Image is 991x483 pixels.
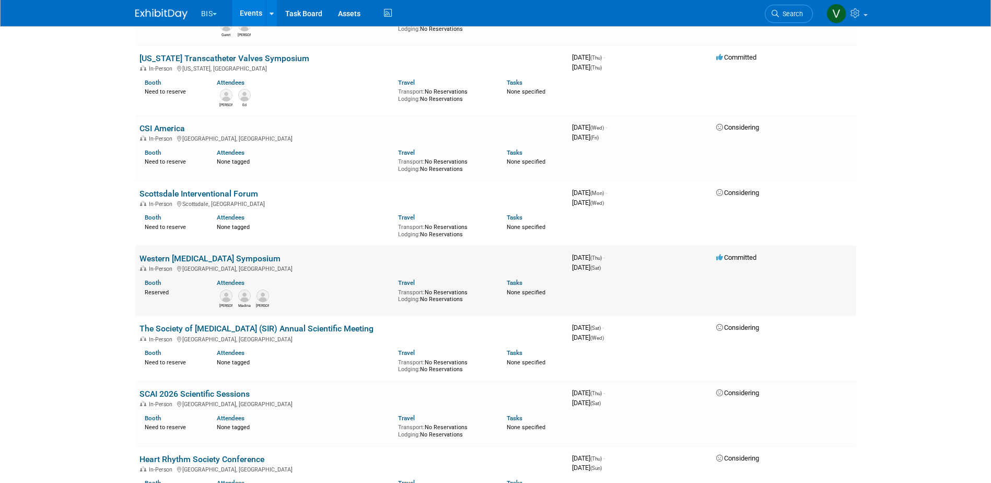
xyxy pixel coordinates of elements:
[238,31,251,38] div: Kevin O'Neill
[139,389,250,399] a: SCAI 2026 Scientific Sessions
[572,324,604,331] span: [DATE]
[507,79,522,86] a: Tasks
[140,135,146,141] img: In-Person Event
[716,254,756,261] span: Committed
[572,123,607,131] span: [DATE]
[590,456,602,462] span: (Thu)
[507,88,545,95] span: None specified
[572,199,604,206] span: [DATE]
[398,424,425,431] span: Transport:
[139,254,281,263] a: Western [MEDICAL_DATA] Symposium
[217,156,390,166] div: None tagged
[217,79,244,86] a: Attendees
[590,265,601,271] span: (Sat)
[145,86,202,96] div: Need to reserve
[398,156,491,172] div: No Reservations No Reservations
[217,214,244,221] a: Attendees
[219,31,232,38] div: Garet Flake
[238,101,251,108] div: Ed Joyce
[139,264,564,272] div: [GEOGRAPHIC_DATA], [GEOGRAPHIC_DATA]
[139,64,564,72] div: [US_STATE], [GEOGRAPHIC_DATA]
[398,366,420,373] span: Lodging:
[145,149,161,156] a: Booth
[145,287,202,296] div: Reserved
[149,135,176,142] span: In-Person
[145,349,161,356] a: Booth
[257,290,269,302] img: Kevin O'Neill
[398,86,491,102] div: No Reservations No Reservations
[398,357,491,373] div: No Reservations No Reservations
[149,266,176,272] span: In-Person
[716,454,759,462] span: Considering
[145,415,161,422] a: Booth
[507,424,545,431] span: None specified
[507,158,545,165] span: None specified
[140,266,146,271] img: In-Person Event
[603,254,605,261] span: -
[398,88,425,95] span: Transport:
[507,349,522,356] a: Tasks
[140,466,146,471] img: In-Person Event
[507,359,545,366] span: None specified
[590,390,602,396] span: (Thu)
[716,389,759,397] span: Considering
[716,53,756,61] span: Committed
[507,224,545,231] span: None specified
[220,89,232,101] img: Kevin Ryan
[145,79,161,86] a: Booth
[145,214,161,221] a: Booth
[507,279,522,286] a: Tasks
[139,399,564,408] div: [GEOGRAPHIC_DATA], [GEOGRAPHIC_DATA]
[398,349,415,356] a: Travel
[217,357,390,366] div: None tagged
[398,231,420,238] span: Lodging:
[572,389,605,397] span: [DATE]
[217,279,244,286] a: Attendees
[139,454,264,464] a: Heart Rhythm Society Conference
[507,415,522,422] a: Tasks
[779,10,803,18] span: Search
[590,65,602,71] span: (Thu)
[716,324,759,331] span: Considering
[572,63,602,71] span: [DATE]
[149,336,176,343] span: In-Person
[140,65,146,71] img: In-Person Event
[572,254,605,261] span: [DATE]
[217,422,390,431] div: None tagged
[603,454,605,462] span: -
[826,4,846,24] img: Valerie Shively
[398,224,425,231] span: Transport:
[507,214,522,221] a: Tasks
[590,55,602,61] span: (Thu)
[238,302,251,308] div: Madina Eason
[398,214,415,221] a: Travel
[572,464,602,471] span: [DATE]
[765,5,813,23] a: Search
[590,135,599,141] span: (Fri)
[145,222,202,231] div: Need to reserve
[398,287,491,303] div: No Reservations No Reservations
[507,289,545,296] span: None specified
[398,289,425,296] span: Transport:
[572,333,604,341] span: [DATE]
[145,357,202,366] div: Need to reserve
[139,189,258,199] a: Scottsdale Interventional Forum
[219,101,232,108] div: Kevin Ryan
[217,349,244,356] a: Attendees
[398,166,420,172] span: Lodging:
[149,65,176,72] span: In-Person
[398,149,415,156] a: Travel
[590,255,602,261] span: (Thu)
[140,201,146,206] img: In-Person Event
[398,222,491,238] div: No Reservations No Reservations
[256,302,269,308] div: Kevin O'Neill
[398,359,425,366] span: Transport:
[149,201,176,208] span: In-Person
[572,189,607,197] span: [DATE]
[605,123,607,131] span: -
[139,335,564,343] div: [GEOGRAPHIC_DATA], [GEOGRAPHIC_DATA]
[217,149,244,156] a: Attendees
[217,222,390,231] div: None tagged
[590,335,604,341] span: (Wed)
[238,290,251,302] img: Madina Eason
